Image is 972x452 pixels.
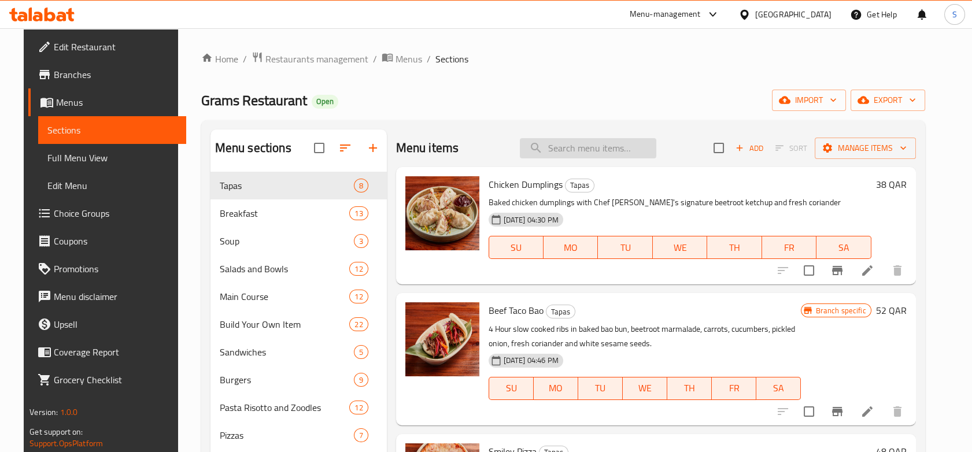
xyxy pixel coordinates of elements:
button: Branch-specific-item [823,257,851,284]
nav: breadcrumb [201,51,925,66]
span: 12 [350,291,367,302]
button: FR [762,236,816,259]
div: Soup [220,234,354,248]
button: WE [623,377,667,400]
span: Restaurants management [265,52,368,66]
span: Main Course [220,290,350,303]
div: items [349,262,368,276]
span: Menus [396,52,422,66]
button: delete [884,398,911,425]
span: Menus [56,95,177,109]
span: Add item [731,139,768,157]
a: Full Menu View [38,144,186,172]
span: Promotions [54,262,177,276]
a: Coupons [28,227,186,255]
span: Select to update [797,399,821,424]
li: / [243,52,247,66]
span: FR [716,380,752,397]
span: TU [583,380,618,397]
span: Grocery Checklist [54,373,177,387]
div: Burgers9 [210,366,387,394]
a: Support.OpsPlatform [29,436,103,451]
a: Choice Groups [28,199,186,227]
span: Build Your Own Item [220,317,350,331]
span: MO [538,380,574,397]
a: Edit Restaurant [28,33,186,61]
span: SU [494,380,529,397]
div: Soup3 [210,227,387,255]
span: WE [657,239,703,256]
h6: 38 QAR [876,176,907,192]
span: Chicken Dumplings [489,176,563,193]
span: 13 [350,208,367,219]
span: Sandwiches [220,345,354,359]
span: Select section [707,136,731,160]
div: Tapas8 [210,172,387,199]
a: Branches [28,61,186,88]
span: Tapas [220,179,354,192]
span: Beef Taco Bao [489,302,544,319]
div: items [354,345,368,359]
span: Full Menu View [47,151,177,165]
div: Menu-management [630,8,701,21]
div: items [354,373,368,387]
span: TU [603,239,648,256]
div: Tapas [546,305,575,318]
div: Pasta Risotto and Zoodles [220,401,350,414]
span: Select all sections [307,136,331,160]
span: Choice Groups [54,206,177,220]
span: 22 [350,319,367,330]
span: TH [712,239,757,256]
span: Burgers [220,373,354,387]
button: TH [707,236,762,259]
span: export [860,93,916,108]
span: Edit Menu [47,179,177,192]
span: Sort sections [331,134,359,162]
div: items [354,234,368,248]
button: Branch-specific-item [823,398,851,425]
div: items [349,206,368,220]
span: 3 [354,236,368,247]
button: delete [884,257,911,284]
span: Pizzas [220,428,354,442]
button: WE [653,236,707,259]
div: items [354,179,368,192]
div: Main Course12 [210,283,387,310]
div: [GEOGRAPHIC_DATA] [755,8,831,21]
span: 12 [350,264,367,275]
div: Pizzas7 [210,421,387,449]
span: Branch specific [811,305,870,316]
span: Open [312,97,338,106]
span: Menu disclaimer [54,290,177,303]
span: WE [627,380,663,397]
span: Coupons [54,234,177,248]
span: Sections [435,52,468,66]
a: Menus [382,51,422,66]
li: / [373,52,377,66]
button: Add [731,139,768,157]
h6: 52 QAR [876,302,907,318]
a: Menu disclaimer [28,283,186,310]
span: 8 [354,180,368,191]
a: Grocery Checklist [28,366,186,394]
button: Manage items [815,138,916,159]
span: Tapas [566,179,594,192]
button: TU [598,236,652,259]
span: 9 [354,375,368,386]
a: Sections [38,116,186,144]
button: SA [816,236,871,259]
div: Breakfast13 [210,199,387,227]
div: Breakfast [220,206,350,220]
button: SA [756,377,801,400]
span: [DATE] 04:46 PM [499,355,563,366]
span: Sections [47,123,177,137]
a: Restaurants management [252,51,368,66]
span: SA [761,380,796,397]
div: Pasta Risotto and Zoodles12 [210,394,387,421]
span: SU [494,239,539,256]
span: 7 [354,430,368,441]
